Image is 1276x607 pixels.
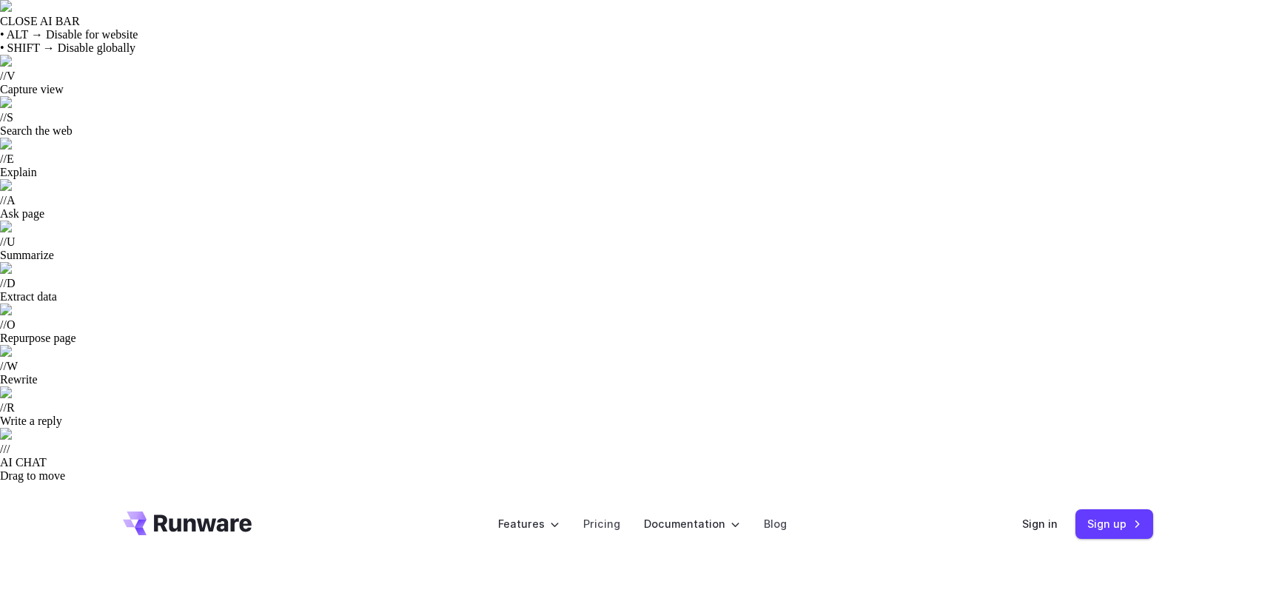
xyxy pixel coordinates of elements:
[1075,509,1153,538] a: Sign up
[644,515,740,532] label: Documentation
[764,515,787,532] a: Blog
[583,515,620,532] a: Pricing
[1022,515,1058,532] a: Sign in
[498,515,560,532] label: Features
[123,512,252,535] a: Go to /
